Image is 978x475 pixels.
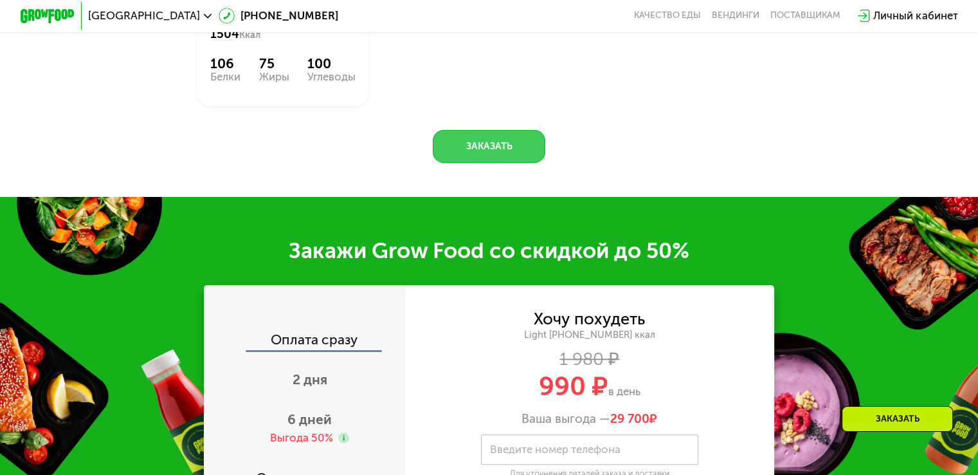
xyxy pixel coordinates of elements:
[307,55,356,71] div: 100
[210,26,239,41] span: 1504
[610,411,649,426] span: 29 700
[770,10,840,21] div: поставщикам
[405,351,775,366] div: 1 980 ₽
[307,71,356,82] div: Углеводы
[405,411,775,426] div: Ваша выгода —
[219,8,338,24] a: [PHONE_NUMBER]
[490,446,620,454] label: Введите номер телефона
[634,10,701,21] a: Качество еды
[842,406,953,432] div: Заказать
[210,55,240,71] div: 106
[405,329,775,341] div: Light [PHONE_NUMBER] ккал
[205,333,405,350] div: Оплата сразу
[88,10,200,21] span: [GEOGRAPHIC_DATA]
[534,312,645,326] div: Хочу похудеть
[610,411,657,426] span: ₽
[712,10,759,21] a: Вендинги
[287,411,332,427] span: 6 дней
[239,29,260,41] span: Ккал
[270,431,333,445] div: Выгода 50%
[293,371,327,387] span: 2 дня
[608,385,640,398] span: в день
[873,8,957,24] div: Личный кабинет
[259,55,289,71] div: 75
[539,371,608,402] span: 990 ₽
[210,71,240,82] div: Белки
[259,71,289,82] div: Жиры
[433,130,545,163] button: Заказать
